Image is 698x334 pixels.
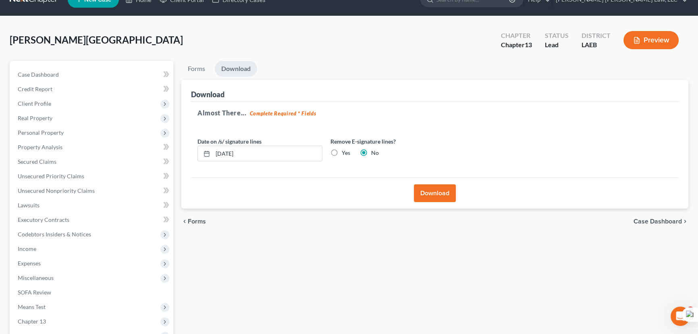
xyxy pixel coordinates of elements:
[215,61,257,77] a: Download
[11,285,173,300] a: SOFA Review
[525,41,532,48] span: 13
[18,71,59,78] span: Case Dashboard
[191,90,224,99] div: Download
[623,31,679,49] button: Preview
[342,149,350,157] label: Yes
[582,40,611,50] div: LAEB
[18,231,91,238] span: Codebtors Insiders & Notices
[682,218,688,225] i: chevron_right
[18,289,51,296] span: SOFA Review
[371,149,379,157] label: No
[11,154,173,169] a: Secured Claims
[11,198,173,213] a: Lawsuits
[634,218,688,225] a: Case Dashboard chevron_right
[188,218,206,225] span: Forms
[250,110,316,117] strong: Complete Required * Fields
[181,218,188,225] i: chevron_left
[18,173,84,180] span: Unsecured Priority Claims
[181,218,217,225] button: chevron_left Forms
[11,67,173,82] a: Case Dashboard
[501,40,532,50] div: Chapter
[545,31,569,40] div: Status
[18,129,64,136] span: Personal Property
[501,31,532,40] div: Chapter
[18,245,36,252] span: Income
[545,40,569,50] div: Lead
[18,303,46,310] span: Means Test
[671,307,690,326] iframe: Intercom live chat
[11,184,173,198] a: Unsecured Nonpriority Claims
[330,137,455,146] label: Remove E-signature lines?
[11,169,173,184] a: Unsecured Priority Claims
[18,187,95,194] span: Unsecured Nonpriority Claims
[18,318,46,325] span: Chapter 13
[18,86,52,92] span: Credit Report
[18,115,52,121] span: Real Property
[18,100,51,107] span: Client Profile
[18,260,41,267] span: Expenses
[414,184,456,202] button: Download
[11,140,173,154] a: Property Analysis
[634,218,682,225] span: Case Dashboard
[11,82,173,96] a: Credit Report
[18,158,56,165] span: Secured Claims
[213,146,322,161] input: MM/DD/YYYY
[687,307,694,313] span: 4
[582,31,611,40] div: District
[18,274,54,281] span: Miscellaneous
[11,213,173,227] a: Executory Contracts
[197,108,672,118] h5: Almost There...
[18,202,39,209] span: Lawsuits
[197,137,262,146] label: Date on /s/ signature lines
[18,144,62,150] span: Property Analysis
[10,34,183,46] span: [PERSON_NAME][GEOGRAPHIC_DATA]
[181,61,212,77] a: Forms
[18,216,69,223] span: Executory Contracts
